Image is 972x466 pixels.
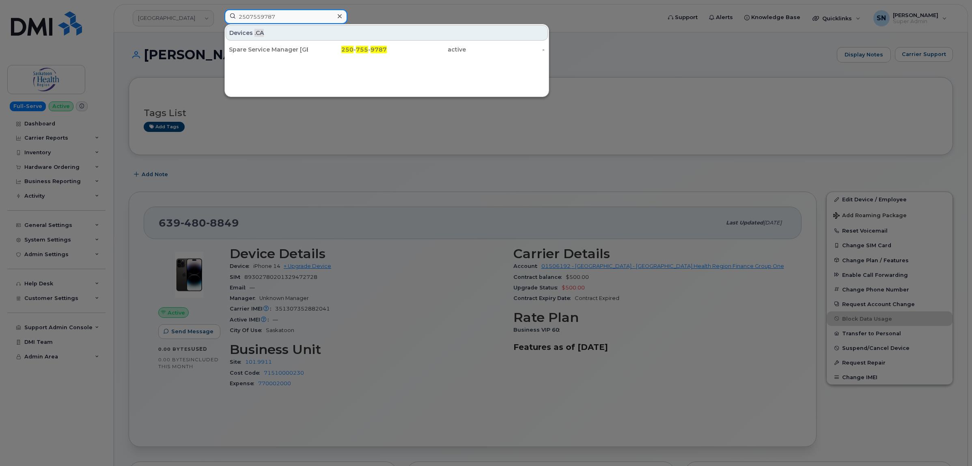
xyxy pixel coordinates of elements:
span: 250 [341,46,353,53]
div: active [387,45,466,54]
span: .CA [254,29,264,37]
div: Spare Service Manager [GEOGRAPHIC_DATA] [229,45,308,54]
div: Devices [226,25,548,41]
a: Spare Service Manager [GEOGRAPHIC_DATA]250-755-9787active- [226,42,548,57]
iframe: Messenger Launcher [937,431,966,460]
span: 9787 [371,46,387,53]
div: - - [308,45,387,54]
div: - [466,45,545,54]
span: 755 [356,46,368,53]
